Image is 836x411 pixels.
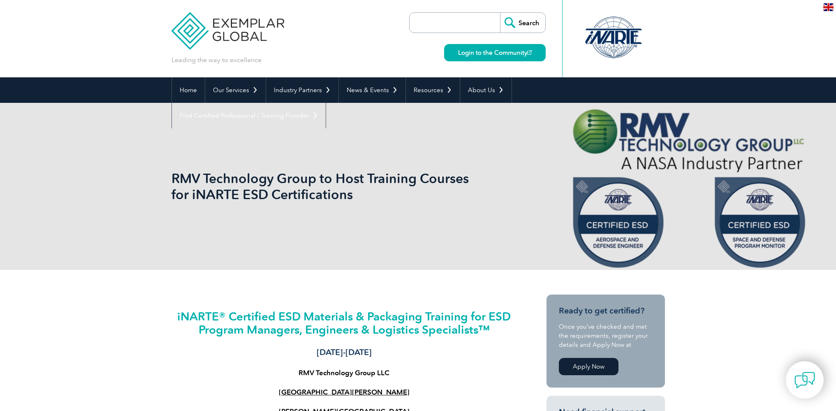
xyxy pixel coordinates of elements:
[460,77,512,103] a: About Us
[559,306,653,316] h3: Ready to get certified?
[444,44,546,61] a: Login to the Community
[339,77,405,103] a: News & Events
[527,50,532,55] img: open_square.png
[205,77,266,103] a: Our Services
[172,77,205,103] a: Home
[500,13,545,33] input: Search
[171,170,487,202] h1: RMV Technology Group to Host Training Courses for iNARTE ESD Certifications
[176,310,513,336] h2: iNARTE® Certified ESD Materials & Packaging Training for ESD Program Managers, Engineers & Logist...
[171,56,262,65] p: Leading the way to excellence
[279,388,410,396] a: [GEOGRAPHIC_DATA][PERSON_NAME]
[406,77,460,103] a: Resources
[172,103,326,128] a: Find Certified Professional / Training Provider
[559,358,618,375] a: Apply Now
[266,77,338,103] a: Industry Partners
[823,3,834,11] img: en
[176,347,513,358] h3: [DATE]-[DATE]
[794,370,815,390] img: contact-chat.png
[176,369,513,377] h4: RMV Technology Group LLC
[559,322,653,349] p: Once you’ve checked and met the requirements, register your details and Apply Now at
